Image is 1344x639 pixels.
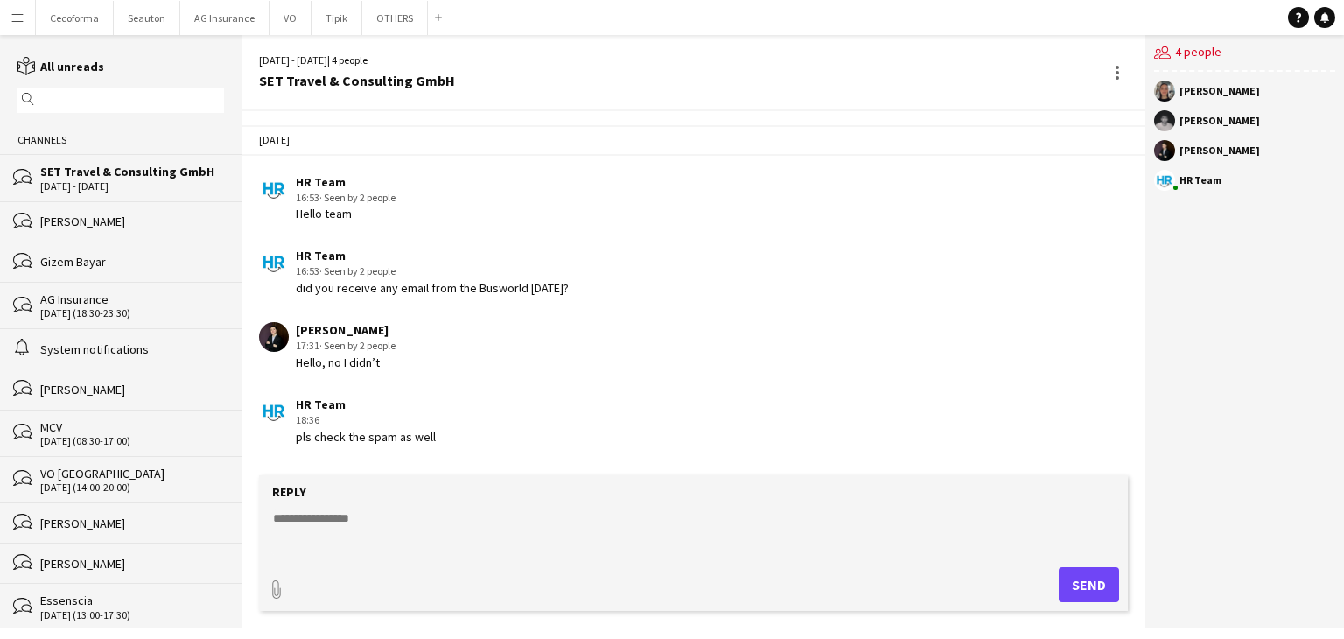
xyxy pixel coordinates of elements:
button: AG Insurance [180,1,269,35]
div: [DATE] - [DATE] | 4 people [259,53,455,68]
label: Reply [272,484,306,500]
div: 4 people [1154,35,1335,72]
div: [DATE] (18:30-23:30) [40,307,224,319]
a: All unreads [17,59,104,74]
div: [PERSON_NAME] [1179,145,1260,156]
div: [DATE] (08:30-17:00) [40,435,224,447]
span: · Seen by 2 people [319,339,395,352]
div: Essenscia [40,593,224,608]
div: HR Team [1179,175,1221,186]
div: Gizem Bayar [40,254,224,270]
span: · Seen by 2 people [319,264,395,277]
div: HR Team [296,174,395,190]
button: OTHERS [362,1,428,35]
div: [PERSON_NAME] [40,556,224,572]
div: HR Team [296,248,569,263]
div: 16:53 [296,190,395,206]
button: Tipik [311,1,362,35]
span: · Seen by 2 people [319,191,395,204]
div: did you receive any email from the Busworld [DATE]? [296,280,569,296]
div: [DATE] - [DATE] [40,180,224,193]
div: 16:53 [296,263,569,279]
button: Cecoforma [36,1,114,35]
button: Send [1059,567,1119,602]
div: [PERSON_NAME] [296,322,395,338]
div: SET Travel & Consulting GmbH [259,73,455,88]
div: [PERSON_NAME] [1179,116,1260,126]
div: pls check the spam as well [296,429,436,445]
button: VO [269,1,311,35]
div: Hello team [296,206,395,221]
div: MCV [40,419,224,435]
button: Seauton [114,1,180,35]
div: SET Travel & Consulting GmbH [40,164,224,179]
div: [DATE] [241,125,1145,155]
div: [PERSON_NAME] [40,382,224,397]
div: Hello, no I didn’t [296,355,395,370]
div: [DATE] (13:00-17:30) [40,609,224,621]
div: 17:31 [296,338,395,354]
div: VO [GEOGRAPHIC_DATA] [40,466,224,481]
div: System notifications [40,341,224,357]
div: 18:36 [296,412,436,428]
div: AG Insurance [40,291,224,307]
div: [PERSON_NAME] [40,214,224,229]
div: [PERSON_NAME] [40,516,224,531]
div: [DATE] (14:00-20:00) [40,481,224,494]
div: [PERSON_NAME] [1179,86,1260,96]
div: HR Team [296,397,436,412]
